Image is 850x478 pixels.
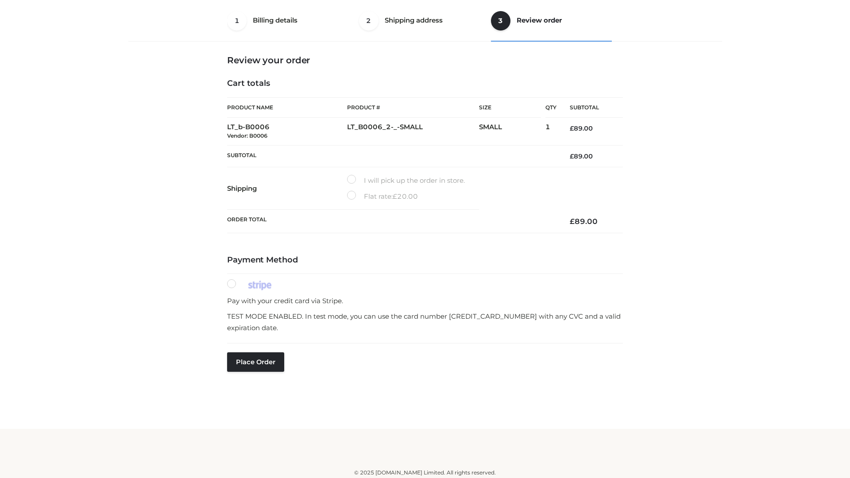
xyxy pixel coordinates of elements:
td: LT_B0006_2-_-SMALL [347,118,479,146]
td: LT_b-B0006 [227,118,347,146]
td: SMALL [479,118,545,146]
td: 1 [545,118,556,146]
span: £ [570,217,575,226]
h4: Cart totals [227,79,623,89]
bdi: 89.00 [570,124,593,132]
p: Pay with your credit card via Stripe. [227,295,623,307]
th: Product # [347,97,479,118]
th: Subtotal [227,145,556,167]
th: Subtotal [556,98,623,118]
h4: Payment Method [227,255,623,265]
div: © 2025 [DOMAIN_NAME] Limited. All rights reserved. [131,468,719,477]
span: £ [393,192,397,200]
th: Shipping [227,167,347,210]
h3: Review your order [227,55,623,66]
th: Size [479,98,541,118]
th: Qty [545,97,556,118]
bdi: 20.00 [393,192,418,200]
p: TEST MODE ENABLED. In test mode, you can use the card number [CREDIT_CARD_NUMBER] with any CVC an... [227,311,623,333]
label: Flat rate: [347,191,418,202]
button: Place order [227,352,284,372]
bdi: 89.00 [570,152,593,160]
span: £ [570,124,574,132]
span: £ [570,152,574,160]
bdi: 89.00 [570,217,598,226]
small: Vendor: B0006 [227,132,267,139]
th: Product Name [227,97,347,118]
th: Order Total [227,210,556,233]
label: I will pick up the order in store. [347,175,465,186]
